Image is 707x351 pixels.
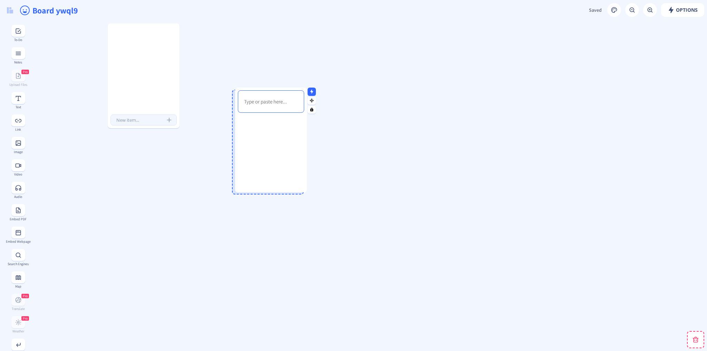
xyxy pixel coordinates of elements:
[6,172,31,176] div: Video
[110,114,177,126] input: New item...
[6,195,31,199] div: Audio
[6,217,31,221] div: Embed PDF
[6,128,31,131] div: Link
[6,284,31,288] div: Map
[7,7,13,13] img: logo.svg
[668,7,698,13] span: Options
[6,105,31,109] div: Text
[23,294,28,298] span: Pro
[23,316,28,321] span: Pro
[589,7,602,13] span: Saved
[661,3,704,17] button: Options
[6,240,31,243] div: Embed Webpage
[6,262,31,266] div: Search Engines
[23,70,28,74] span: Pro
[6,150,31,154] div: Image
[241,93,301,110] div: Rich Text Editor, main
[19,5,30,16] ion-icon: happy outline
[6,38,31,42] div: To-Do
[6,60,31,64] div: Notes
